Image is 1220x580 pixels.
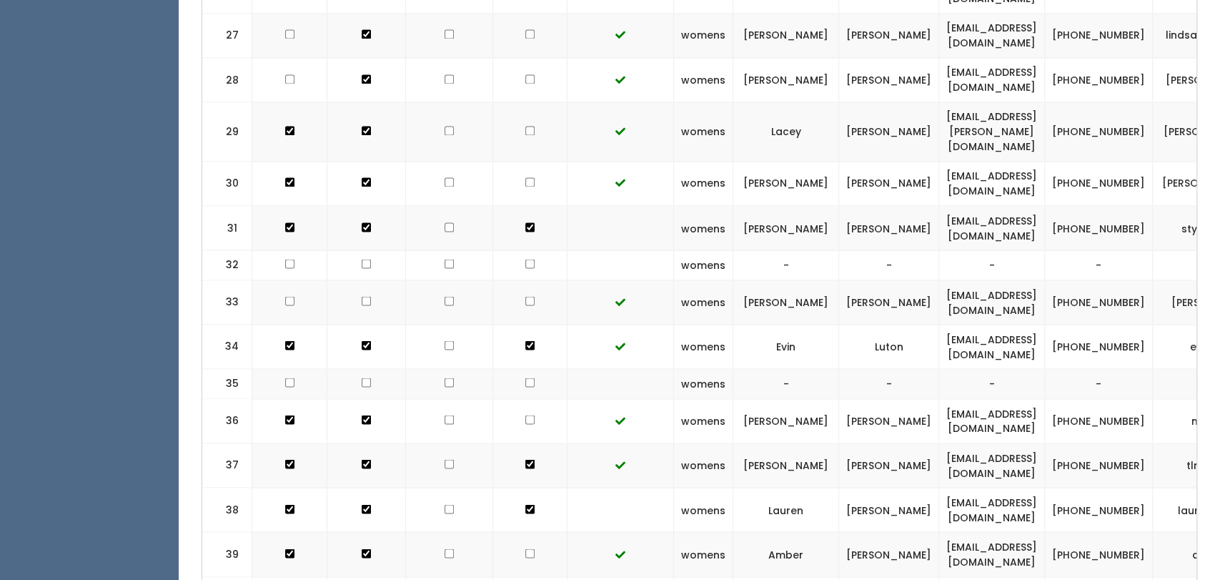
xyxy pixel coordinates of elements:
td: [PHONE_NUMBER] [1045,162,1153,206]
td: [EMAIL_ADDRESS][DOMAIN_NAME] [939,532,1045,576]
td: womens [674,206,733,250]
td: - [939,369,1045,399]
td: [EMAIL_ADDRESS][DOMAIN_NAME] [939,325,1045,369]
td: 30 [202,162,252,206]
td: [PHONE_NUMBER] [1045,325,1153,369]
td: [PERSON_NAME] [839,162,939,206]
td: [PHONE_NUMBER] [1045,206,1153,250]
td: [PERSON_NAME] [839,398,939,443]
td: 38 [202,488,252,532]
td: womens [674,58,733,102]
td: [PERSON_NAME] [733,398,839,443]
td: [EMAIL_ADDRESS][DOMAIN_NAME] [939,162,1045,206]
td: womens [674,102,733,162]
td: womens [674,398,733,443]
td: [PERSON_NAME] [733,280,839,325]
td: - [733,250,839,280]
td: 27 [202,14,252,58]
td: - [1045,369,1153,399]
td: womens [674,532,733,576]
td: [PERSON_NAME] [733,162,839,206]
td: - [733,369,839,399]
td: womens [674,14,733,58]
td: [EMAIL_ADDRESS][PERSON_NAME][DOMAIN_NAME] [939,102,1045,162]
td: 39 [202,532,252,576]
td: [EMAIL_ADDRESS][DOMAIN_NAME] [939,58,1045,102]
td: Amber [733,532,839,576]
td: [PHONE_NUMBER] [1045,488,1153,532]
td: [PERSON_NAME] [839,206,939,250]
td: [PERSON_NAME] [839,102,939,162]
td: [EMAIL_ADDRESS][DOMAIN_NAME] [939,443,1045,488]
td: [PHONE_NUMBER] [1045,14,1153,58]
td: [EMAIL_ADDRESS][DOMAIN_NAME] [939,280,1045,325]
td: 34 [202,325,252,369]
td: 36 [202,398,252,443]
td: 28 [202,58,252,102]
td: [PERSON_NAME] [839,58,939,102]
td: womens [674,250,733,280]
td: [PHONE_NUMBER] [1045,532,1153,576]
td: womens [674,280,733,325]
td: womens [674,443,733,488]
td: - [839,369,939,399]
td: [EMAIL_ADDRESS][DOMAIN_NAME] [939,398,1045,443]
td: Luton [839,325,939,369]
td: [PHONE_NUMBER] [1045,398,1153,443]
td: [PERSON_NAME] [733,443,839,488]
td: womens [674,162,733,206]
td: [PHONE_NUMBER] [1045,58,1153,102]
td: [PHONE_NUMBER] [1045,443,1153,488]
td: 32 [202,250,252,280]
td: 29 [202,102,252,162]
td: [EMAIL_ADDRESS][DOMAIN_NAME] [939,206,1045,250]
td: Lauren [733,488,839,532]
td: [PHONE_NUMBER] [1045,280,1153,325]
td: [PERSON_NAME] [733,206,839,250]
td: [PERSON_NAME] [839,488,939,532]
td: [PERSON_NAME] [733,14,839,58]
td: 31 [202,206,252,250]
td: 37 [202,443,252,488]
td: [PHONE_NUMBER] [1045,102,1153,162]
td: [PERSON_NAME] [839,443,939,488]
td: [EMAIL_ADDRESS][DOMAIN_NAME] [939,14,1045,58]
td: - [839,250,939,280]
td: womens [674,488,733,532]
td: [PERSON_NAME] [733,58,839,102]
td: [PERSON_NAME] [839,14,939,58]
td: - [939,250,1045,280]
td: Evin [733,325,839,369]
td: womens [674,369,733,399]
td: [PERSON_NAME] [839,532,939,576]
td: womens [674,325,733,369]
td: [PERSON_NAME] [839,280,939,325]
td: 33 [202,280,252,325]
td: 35 [202,369,252,399]
td: [EMAIL_ADDRESS][DOMAIN_NAME] [939,488,1045,532]
td: Lacey [733,102,839,162]
td: - [1045,250,1153,280]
